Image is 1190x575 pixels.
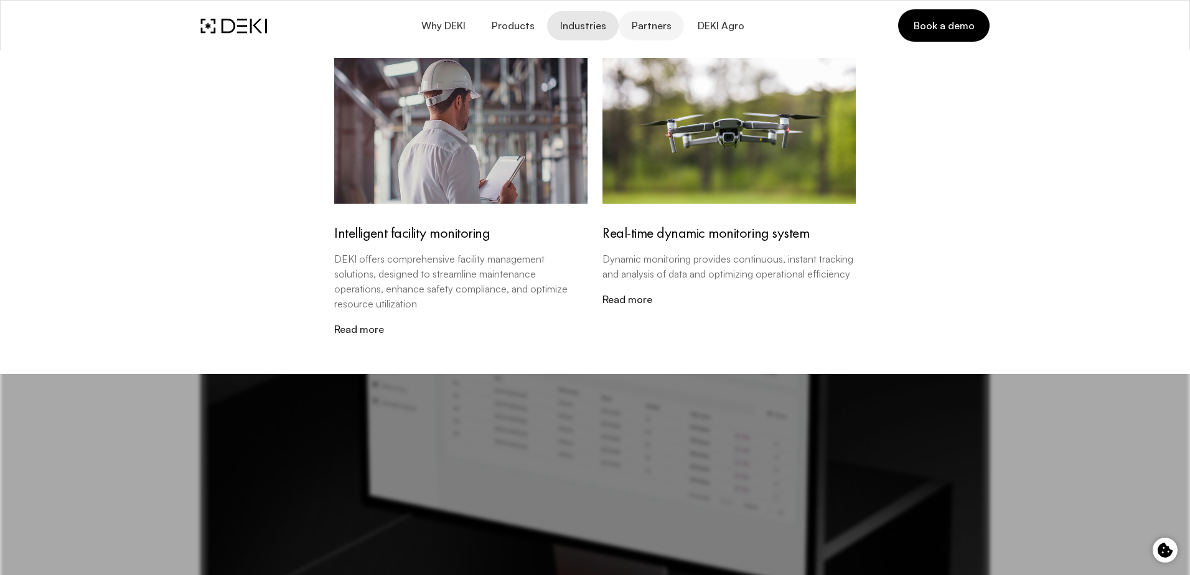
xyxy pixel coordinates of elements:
[631,20,672,32] span: Partners
[619,11,684,40] a: Partners
[913,19,975,32] span: Book a demo
[602,251,856,281] p: Dynamic monitoring provides continuous, instant tracking and analysis of data and optimizing oper...
[334,324,588,335] a: Read more
[334,224,588,242] h4: Intelligent facility monitoring
[490,20,534,32] span: Products
[547,11,619,40] button: Industries
[602,58,856,306] a: Real-time dynamic monitoring systemDynamic monitoring provides continuous, instant tracking and a...
[898,9,990,42] a: Book a demo
[602,224,856,242] h4: Real-time dynamic monitoring system
[421,20,466,32] span: Why DEKI
[1153,538,1178,563] button: Cookie control
[334,58,588,204] img: industrial_automation.mAu5-VNH.jpg
[200,18,267,34] img: DEKI Logo
[334,58,588,336] a: Intelligent facility monitoringDEKI offers comprehensive facility management solutions, designed ...
[602,58,856,204] img: drone_automation.BO5K6x7S.jpg
[560,20,606,32] span: Industries
[684,11,756,40] a: DEKI Agro
[602,294,856,306] a: Read more
[408,11,478,40] button: Why DEKI
[696,20,744,32] span: DEKI Agro
[478,11,546,40] button: Products
[334,251,588,311] p: DEKI offers comprehensive facility management solutions, designed to streamline maintenance opera...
